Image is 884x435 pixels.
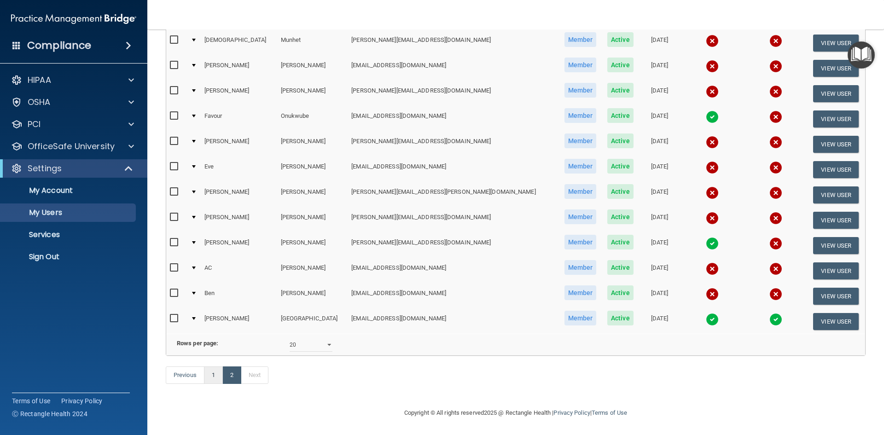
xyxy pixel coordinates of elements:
[11,163,134,174] a: Settings
[813,313,859,330] button: View User
[607,260,634,275] span: Active
[769,313,782,326] img: tick.e7d51cea.svg
[201,284,277,309] td: Ben
[277,157,348,182] td: [PERSON_NAME]
[277,284,348,309] td: [PERSON_NAME]
[28,141,115,152] p: OfficeSafe University
[348,81,558,106] td: [PERSON_NAME][EMAIL_ADDRESS][DOMAIN_NAME]
[607,285,634,300] span: Active
[11,97,134,108] a: OSHA
[639,208,680,233] td: [DATE]
[277,233,348,258] td: [PERSON_NAME]
[6,208,132,217] p: My Users
[61,396,103,406] a: Privacy Policy
[348,182,558,208] td: [PERSON_NAME][EMAIL_ADDRESS][PERSON_NAME][DOMAIN_NAME]
[706,237,719,250] img: tick.e7d51cea.svg
[813,288,859,305] button: View User
[201,258,277,284] td: AC
[706,85,719,98] img: cross.ca9f0e7f.svg
[201,106,277,132] td: Favour
[277,30,348,56] td: Munhet
[201,233,277,258] td: [PERSON_NAME]
[813,136,859,153] button: View User
[564,32,597,47] span: Member
[769,288,782,301] img: cross.ca9f0e7f.svg
[639,106,680,132] td: [DATE]
[348,309,558,334] td: [EMAIL_ADDRESS][DOMAIN_NAME]
[348,258,558,284] td: [EMAIL_ADDRESS][DOMAIN_NAME]
[813,161,859,178] button: View User
[201,182,277,208] td: [PERSON_NAME]
[813,186,859,203] button: View User
[706,212,719,225] img: cross.ca9f0e7f.svg
[277,81,348,106] td: [PERSON_NAME]
[27,39,91,52] h4: Compliance
[769,186,782,199] img: cross.ca9f0e7f.svg
[607,133,634,148] span: Active
[706,313,719,326] img: tick.e7d51cea.svg
[639,81,680,106] td: [DATE]
[813,262,859,279] button: View User
[607,83,634,98] span: Active
[11,141,134,152] a: OfficeSafe University
[204,366,223,384] a: 1
[348,398,684,428] div: Copyright © All rights reserved 2025 @ Rectangle Health | |
[607,311,634,325] span: Active
[639,56,680,81] td: [DATE]
[706,288,719,301] img: cross.ca9f0e7f.svg
[564,133,597,148] span: Member
[277,182,348,208] td: [PERSON_NAME]
[241,366,268,384] a: Next
[813,35,859,52] button: View User
[277,106,348,132] td: Onukwube
[639,182,680,208] td: [DATE]
[277,208,348,233] td: [PERSON_NAME]
[553,409,590,416] a: Privacy Policy
[639,233,680,258] td: [DATE]
[564,209,597,224] span: Member
[564,235,597,249] span: Member
[564,159,597,174] span: Member
[201,208,277,233] td: [PERSON_NAME]
[639,132,680,157] td: [DATE]
[769,136,782,149] img: cross.ca9f0e7f.svg
[564,311,597,325] span: Member
[769,237,782,250] img: cross.ca9f0e7f.svg
[607,209,634,224] span: Active
[639,30,680,56] td: [DATE]
[6,252,132,261] p: Sign Out
[848,41,875,69] button: Open Resource Center
[769,110,782,123] img: cross.ca9f0e7f.svg
[607,58,634,72] span: Active
[348,30,558,56] td: [PERSON_NAME][EMAIL_ADDRESS][DOMAIN_NAME]
[706,35,719,47] img: cross.ca9f0e7f.svg
[201,309,277,334] td: [PERSON_NAME]
[706,161,719,174] img: cross.ca9f0e7f.svg
[813,60,859,77] button: View User
[639,284,680,309] td: [DATE]
[348,284,558,309] td: [EMAIL_ADDRESS][DOMAIN_NAME]
[607,235,634,249] span: Active
[201,30,277,56] td: [DEMOGRAPHIC_DATA]
[607,32,634,47] span: Active
[706,136,719,149] img: cross.ca9f0e7f.svg
[607,108,634,123] span: Active
[607,184,634,199] span: Active
[769,60,782,73] img: cross.ca9f0e7f.svg
[564,285,597,300] span: Member
[201,157,277,182] td: Eve
[277,309,348,334] td: [GEOGRAPHIC_DATA]
[201,56,277,81] td: [PERSON_NAME]
[769,85,782,98] img: cross.ca9f0e7f.svg
[277,132,348,157] td: [PERSON_NAME]
[639,258,680,284] td: [DATE]
[11,75,134,86] a: HIPAA
[607,159,634,174] span: Active
[28,119,41,130] p: PCI
[12,409,87,418] span: Ⓒ Rectangle Health 2024
[639,309,680,334] td: [DATE]
[564,108,597,123] span: Member
[813,237,859,254] button: View User
[201,81,277,106] td: [PERSON_NAME]
[706,60,719,73] img: cross.ca9f0e7f.svg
